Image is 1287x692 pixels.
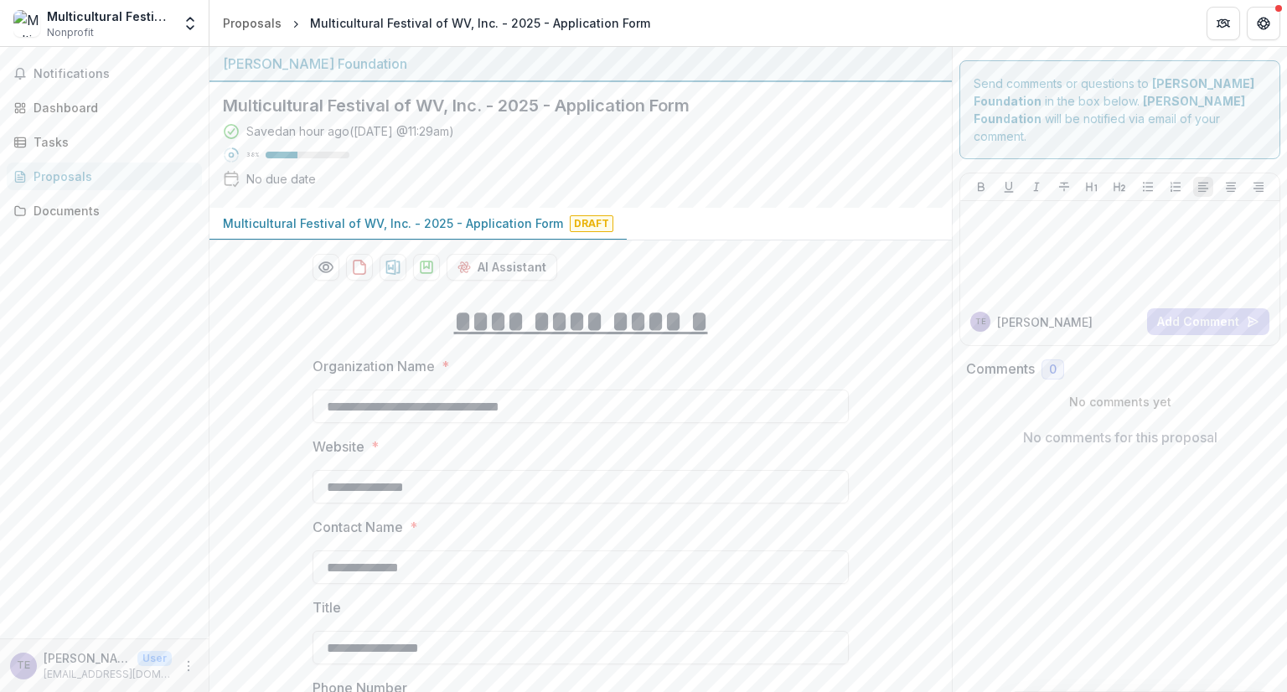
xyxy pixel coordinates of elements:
button: Partners [1207,7,1240,40]
button: Strike [1054,177,1074,197]
div: Documents [34,202,189,219]
button: Heading 2 [1109,177,1129,197]
button: Underline [999,177,1019,197]
p: [EMAIL_ADDRESS][DOMAIN_NAME] [44,667,172,682]
p: No comments for this proposal [1023,427,1217,447]
p: 38 % [246,149,259,161]
p: Contact Name [313,517,403,537]
div: Proposals [223,14,282,32]
p: [PERSON_NAME] [44,649,131,667]
div: Multicultural Festival of WV, Inc. - 2025 - Application Form [310,14,650,32]
span: 0 [1049,363,1057,377]
nav: breadcrumb [216,11,657,35]
button: Notifications [7,60,202,87]
span: Draft [570,215,613,232]
button: Bullet List [1138,177,1158,197]
button: download-proposal [380,254,406,281]
button: AI Assistant [447,254,557,281]
div: Tamara Eubanks [975,318,986,326]
img: Multicultural Festival of WV, Inc. [13,10,40,37]
button: download-proposal [346,254,373,281]
button: Open entity switcher [178,7,202,40]
p: User [137,651,172,666]
button: Add Comment [1147,308,1269,335]
div: Send comments or questions to in the box below. will be notified via email of your comment. [959,60,1280,159]
a: Documents [7,197,202,225]
button: download-proposal [413,254,440,281]
p: Organization Name [313,356,435,376]
div: No due date [246,170,316,188]
button: Bold [971,177,991,197]
p: No comments yet [966,393,1274,411]
p: Website [313,436,364,457]
span: Nonprofit [47,25,94,40]
span: Notifications [34,67,195,81]
button: Ordered List [1166,177,1186,197]
h2: Multicultural Festival of WV, Inc. - 2025 - Application Form [223,96,912,116]
button: Italicize [1026,177,1047,197]
a: Dashboard [7,94,202,121]
div: Proposals [34,168,189,185]
a: Proposals [7,163,202,190]
div: Dashboard [34,99,189,116]
button: Get Help [1247,7,1280,40]
button: Align Left [1193,177,1213,197]
button: Heading 1 [1082,177,1102,197]
div: Tamara Eubanks [17,660,30,671]
div: Saved an hour ago ( [DATE] @ 11:29am ) [246,122,454,140]
p: Title [313,597,341,617]
button: Align Center [1221,177,1241,197]
button: Align Right [1248,177,1269,197]
a: Tasks [7,128,202,156]
div: Tasks [34,133,189,151]
div: [PERSON_NAME] Foundation [223,54,938,74]
p: [PERSON_NAME] [997,313,1093,331]
h2: Comments [966,361,1035,377]
a: Proposals [216,11,288,35]
button: More [178,656,199,676]
button: Preview 90d8aac5-061d-4d2d-b65a-63827d0593fc-0.pdf [313,254,339,281]
div: Multicultural Festival of WV, Inc. [47,8,172,25]
p: Multicultural Festival of WV, Inc. - 2025 - Application Form [223,214,563,232]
